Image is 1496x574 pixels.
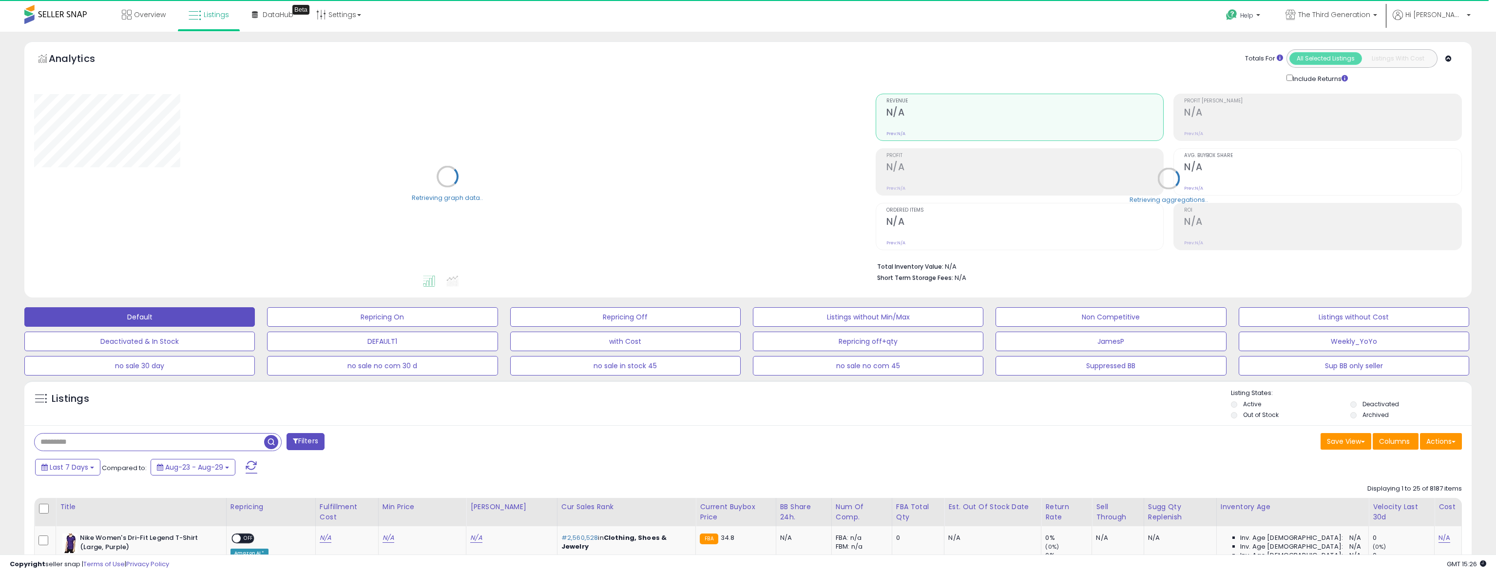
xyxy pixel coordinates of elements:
[1420,433,1462,450] button: Actions
[1373,534,1434,542] div: 0
[510,332,741,351] button: with Cost
[1447,559,1486,569] span: 2025-09-6 15:26 GMT
[230,502,311,512] div: Repricing
[383,502,462,512] div: Min Price
[1321,433,1371,450] button: Save View
[1245,54,1283,63] div: Totals For
[151,459,235,475] button: Aug-23 - Aug-29
[470,502,553,512] div: [PERSON_NAME]
[134,10,166,20] span: Overview
[1349,542,1361,551] span: N/A
[204,10,229,20] span: Listings
[10,560,169,569] div: seller snap | |
[1096,534,1136,542] div: N/A
[1373,543,1386,551] small: (0%)
[267,356,498,376] button: no sale no com 30 d
[721,533,735,542] span: 34.8
[1239,332,1469,351] button: Weekly_YoYo
[267,332,498,351] button: DEFAULT1
[996,332,1226,351] button: JamesP
[1240,534,1343,542] span: Inv. Age [DEMOGRAPHIC_DATA]:
[230,549,269,557] div: Amazon AI *
[24,356,255,376] button: no sale 30 day
[1239,356,1469,376] button: Sup BB only seller
[1045,551,1092,560] div: 0%
[60,502,222,512] div: Title
[1362,52,1434,65] button: Listings With Cost
[470,533,482,543] a: N/A
[1438,533,1450,543] a: N/A
[1240,551,1343,560] span: Inv. Age [DEMOGRAPHIC_DATA]:
[1243,400,1261,408] label: Active
[165,462,223,472] span: Aug-23 - Aug-29
[561,534,688,551] p: in
[292,5,309,15] div: Tooltip anchor
[948,534,1034,542] p: N/A
[263,10,293,20] span: DataHub
[1373,433,1419,450] button: Columns
[1243,411,1279,419] label: Out of Stock
[1438,502,1458,512] div: Cost
[700,534,718,544] small: FBA
[1045,534,1092,542] div: 0%
[1221,502,1364,512] div: Inventory Age
[1148,502,1212,522] div: Sugg Qty Replenish
[753,356,983,376] button: no sale no com 45
[24,307,255,327] button: Default
[753,307,983,327] button: Listings without Min/Max
[1405,10,1464,20] span: Hi [PERSON_NAME]
[62,534,77,553] img: 41lwjnt3mUL._SL40_.jpg
[1045,502,1088,522] div: Return Rate
[1349,534,1361,542] span: N/A
[1148,534,1209,542] div: N/A
[1362,400,1399,408] label: Deactivated
[1373,551,1434,560] div: 0
[1096,502,1139,522] div: Sell Through
[10,559,45,569] strong: Copyright
[1349,551,1361,560] span: N/A
[510,307,741,327] button: Repricing Off
[83,559,125,569] a: Terms of Use
[836,534,884,542] div: FBA: n/a
[320,533,331,543] a: N/A
[1045,543,1059,551] small: (0%)
[287,433,325,450] button: Filters
[52,392,89,406] h5: Listings
[80,534,198,554] b: Nike Women's Dri-Fit Legend T-Shirt (Large, Purple)
[1379,436,1410,446] span: Columns
[996,307,1226,327] button: Non Competitive
[1144,498,1216,526] th: Please note that this number is a calculation based on your required days of coverage and your ve...
[780,502,827,522] div: BB Share 24h.
[948,502,1037,512] div: Est. Out Of Stock Date
[780,534,824,542] div: N/A
[267,307,498,327] button: Repricing On
[1130,195,1208,204] div: Retrieving aggregations..
[836,542,884,551] div: FBM: n/a
[561,533,667,551] span: Clothing, Shoes & Jewelry
[1218,1,1270,32] a: Help
[561,502,691,512] div: Cur Sales Rank
[753,332,983,351] button: Repricing off+qty
[1393,10,1471,32] a: Hi [PERSON_NAME]
[1231,389,1472,398] p: Listing States:
[996,356,1226,376] button: Suppressed BB
[383,533,394,543] a: N/A
[561,533,598,542] span: #2,560,528
[1240,542,1343,551] span: Inv. Age [DEMOGRAPHIC_DATA]:
[1362,411,1389,419] label: Archived
[50,462,88,472] span: Last 7 Days
[896,502,940,522] div: FBA Total Qty
[35,459,100,475] button: Last 7 Days
[700,502,771,522] div: Current Buybox Price
[1240,11,1253,20] span: Help
[102,463,147,473] span: Compared to:
[1373,502,1430,522] div: Velocity Last 30d
[836,502,888,522] div: Num of Comp.
[24,332,255,351] button: Deactivated & In Stock
[1279,73,1360,84] div: Include Returns
[1289,52,1362,65] button: All Selected Listings
[1298,10,1370,20] span: The Third Generation
[896,534,937,542] div: 0
[1239,307,1469,327] button: Listings without Cost
[320,502,374,522] div: Fulfillment Cost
